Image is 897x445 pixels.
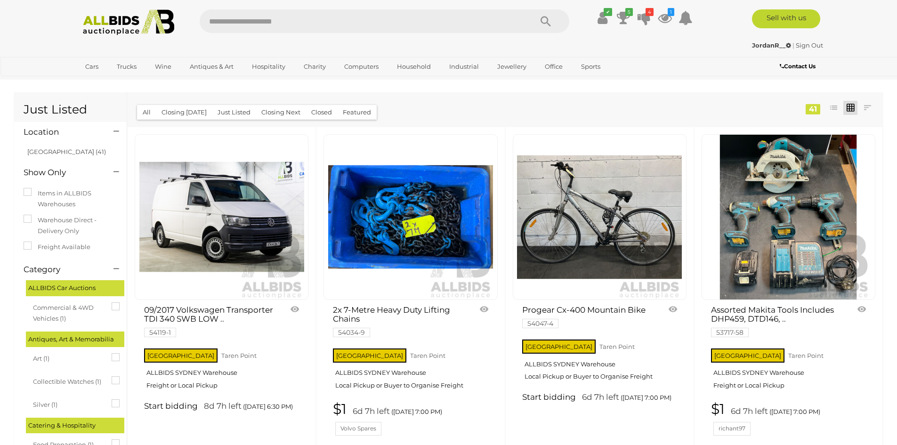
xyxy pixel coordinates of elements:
a: $1 6d 7h left ([DATE] 7:00 PM) richant97 [711,401,868,436]
a: Household [391,59,437,74]
a: Antiques & Art [184,59,240,74]
span: Art (1) [33,351,104,364]
span: Commercial & 4WD Vehicles (1) [33,300,104,324]
button: Search [522,9,569,33]
a: [GEOGRAPHIC_DATA] Taren Point ALLBIDS SYDNEY Warehouse Local Pickup or Buyer to Organise Freight [522,337,679,388]
h4: Category [24,265,99,274]
button: Just Listed [212,105,256,120]
i: 1 [668,8,674,16]
a: ✔ [596,9,610,26]
a: [GEOGRAPHIC_DATA] [79,74,158,90]
span: Collectible Watches (1) [33,374,104,387]
a: [GEOGRAPHIC_DATA] Taren Point ALLBIDS SYDNEY Warehouse Freight or Local Pickup [144,346,301,396]
a: $1 6d 7h left ([DATE] 7:00 PM) Volvo Spares [333,401,490,436]
a: JordanR__ [752,41,792,49]
a: Office [539,59,569,74]
a: 09/2017 Volkswagen Transporter TDI 340 SWB LOW (FWD) T6 MY18 Van Candy White Turbo Diesel 2.0L [135,134,308,300]
div: ALLBIDS Car Auctions [26,280,124,296]
a: Sports [575,59,606,74]
div: Catering & Hospitality [26,418,124,433]
div: 41 [806,104,820,114]
a: Progear Cx-400 Mountain Bike [513,134,687,300]
h1: Just Listed [24,103,117,121]
a: 2x 7-Metre Heavy Duty Lifting Chains [323,134,497,300]
label: Items in ALLBIDS Warehouses [24,188,117,210]
button: Closing [DATE] [156,105,212,120]
img: Progear Cx-400 Mountain Bike [517,135,682,299]
a: Assorted Makita Tools Includes DHP459, DTD146, DC18SD & More [702,134,875,300]
strong: JordanR__ [752,41,791,49]
a: Computers [338,59,385,74]
button: Closed [306,105,338,120]
a: 4 [637,9,651,26]
a: Charity [298,59,332,74]
a: Start bidding 6d 7h left ([DATE] 7:00 PM) [522,392,679,403]
a: Sign Out [796,41,823,49]
i: 4 [646,8,654,16]
button: Closing Next [256,105,306,120]
button: Featured [337,105,377,120]
label: Warehouse Direct - Delivery Only [24,215,117,237]
a: 09/2017 Volkswagen Transporter TDI 340 SWB LOW .. 54119-1 [144,306,275,336]
a: 5 [616,9,630,26]
h4: Show Only [24,168,99,177]
a: [GEOGRAPHIC_DATA] Taren Point ALLBIDS SYDNEY Warehouse Local Pickup or Buyer to Organise Freight [333,346,490,396]
button: All [137,105,156,120]
img: 09/2017 Volkswagen Transporter TDI 340 SWB LOW (FWD) T6 MY18 Van Candy White Turbo Diesel 2.0L [139,135,304,299]
div: Antiques, Art & Memorabilia [26,332,124,347]
a: Start bidding 8d 7h left ([DATE] 6:30 PM) [144,401,301,412]
a: Sell with us [752,9,820,28]
i: ✔ [604,8,612,16]
a: [GEOGRAPHIC_DATA] Taren Point ALLBIDS SYDNEY Warehouse Freight or Local Pickup [711,346,868,396]
img: Assorted Makita Tools Includes DHP459, DTD146, DC18SD & More [706,135,871,299]
span: Silver (1) [33,397,104,410]
a: Wine [149,59,178,74]
i: 5 [625,8,633,16]
a: Trucks [111,59,143,74]
a: Contact Us [780,61,818,72]
a: 2x 7-Metre Heavy Duty Lifting Chains 54034-9 [333,306,464,336]
a: 1 [658,9,672,26]
a: Assorted Makita Tools Includes DHP459, DTD146, .. 53717-58 [711,306,842,336]
a: [GEOGRAPHIC_DATA] (41) [27,148,106,155]
b: Contact Us [780,63,816,70]
img: 2x 7-Metre Heavy Duty Lifting Chains [328,135,493,299]
a: Industrial [443,59,485,74]
a: Progear Cx-400 Mountain Bike 54047-4 [522,306,654,327]
a: Jewellery [491,59,533,74]
h4: Location [24,128,99,137]
a: Hospitality [246,59,291,74]
span: | [792,41,794,49]
img: Allbids.com.au [78,9,180,35]
a: Cars [79,59,105,74]
label: Freight Available [24,242,90,252]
